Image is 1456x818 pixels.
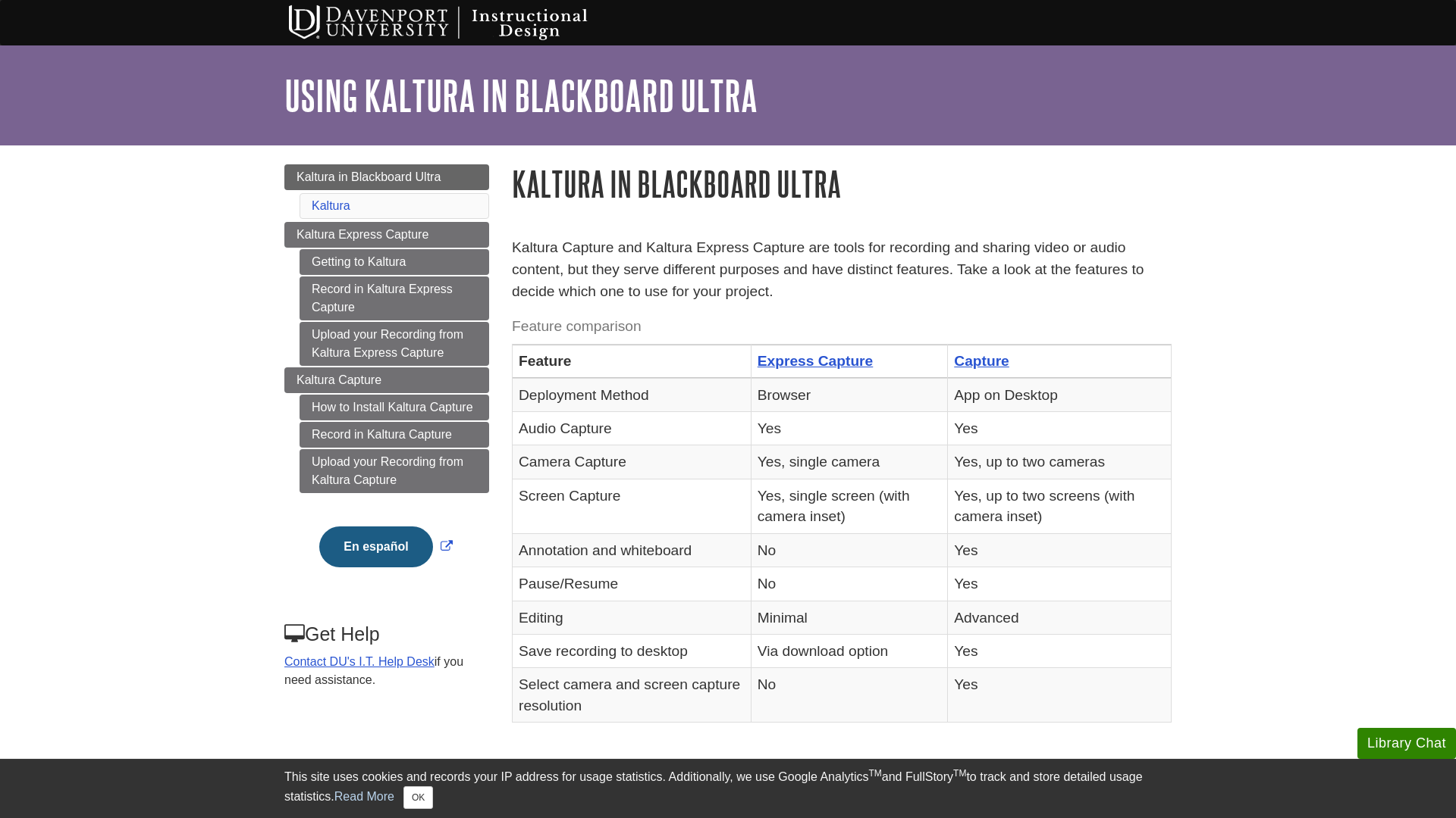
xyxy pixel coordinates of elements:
td: Browser [751,378,948,411]
td: Yes, single camera [751,445,948,479]
td: App on Desktop [948,378,1172,411]
td: Yes, up to two screens (with camera inset) [948,479,1172,533]
td: Screen Capture [513,479,752,533]
div: This site uses cookies and records your IP address for usage statistics. Additionally, we use Goo... [284,768,1172,809]
td: Editing [513,601,752,634]
caption: Feature comparison [512,310,1172,344]
span: Kaltura in Blackboard Ultra [297,170,441,183]
td: Yes, single screen (with camera inset) [751,479,948,533]
a: Using Kaltura in Blackboard Ultra [284,72,758,119]
td: Minimal [751,601,948,634]
td: Yes [751,412,948,445]
img: Davenport University Instructional Design [277,4,641,42]
button: Close [403,786,433,809]
td: Annotation and whiteboard [513,533,752,567]
a: Record in Kaltura Capture [300,422,489,448]
td: No [751,668,948,723]
td: Yes [948,533,1172,567]
button: En español [319,526,432,567]
a: Kaltura [312,199,350,212]
sup: TM [953,768,966,779]
div: Guide Page Menu [284,164,489,712]
td: Pause/Resume [513,567,752,601]
button: Library Chat [1357,728,1456,759]
a: Kaltura in Blackboard Ultra [284,164,489,190]
a: Express Capture [758,353,874,369]
h1: Kaltura in Blackboard Ultra [512,164,1172,203]
a: Upload your Recording from Kaltura Capture [300,449,489,493]
span: Kaltura Express Capture [297,228,428,241]
a: Link opens in new window [315,540,456,553]
td: Camera Capture [513,445,752,479]
td: Save recording to desktop [513,634,752,667]
sup: TM [868,768,881,779]
td: Select camera and screen capture resolution [513,668,752,723]
a: Record in Kaltura Express Capture [300,276,489,320]
td: Via download option [751,634,948,667]
td: No [751,567,948,601]
a: How to Install Kaltura Capture [300,395,489,420]
td: Deployment Method [513,378,752,411]
td: Advanced [948,601,1172,634]
td: Yes [948,668,1172,723]
a: Contact DU's I.T. Help Desk [284,655,435,668]
th: Feature [513,345,752,378]
p: Kaltura Capture and Kaltura Express Capture are tools for recording and sharing video or audio co... [512,237,1172,302]
a: Read More [334,790,394,803]
td: Yes [948,567,1172,601]
td: Yes, up to two cameras [948,445,1172,479]
h3: Get Help [284,623,488,645]
p: if you need assistance. [284,653,488,689]
a: Kaltura Capture [284,367,489,393]
td: No [751,533,948,567]
a: Getting to Kaltura [300,249,489,275]
a: Kaltura Express Capture [284,222,489,248]
a: Upload your Recording from Kaltura Express Capture [300,322,489,366]
span: Kaltura Capture [297,373,381,386]
a: Capture [954,353,1009,369]
td: Yes [948,412,1172,445]
td: Yes [948,634,1172,667]
td: Audio Capture [513,412,752,445]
